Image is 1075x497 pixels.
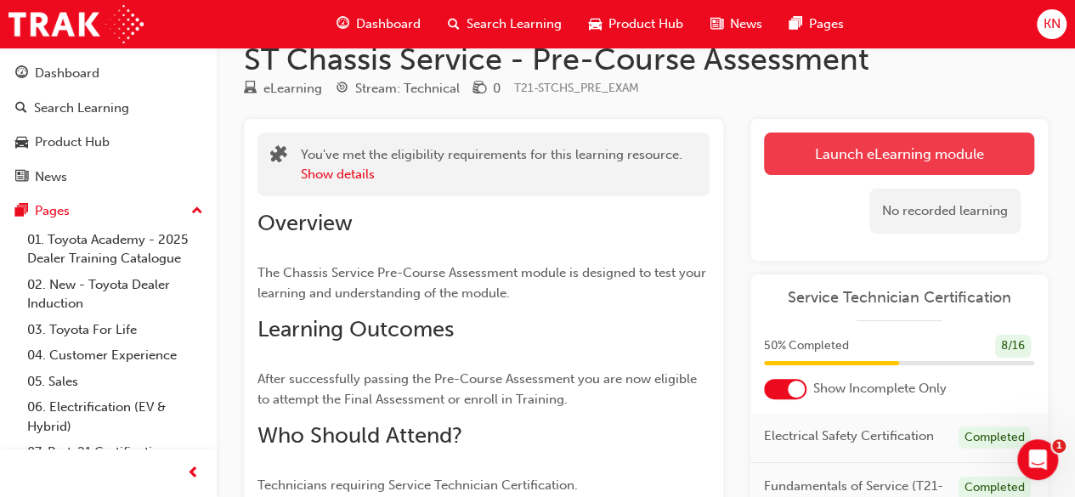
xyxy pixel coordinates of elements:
span: Search Learning [467,14,562,34]
a: 02. New - Toyota Dealer Induction [20,272,210,317]
span: money-icon [473,82,486,97]
span: target-icon [336,82,348,97]
span: Show Incomplete Only [813,379,947,398]
div: Stream: Technical [355,79,460,99]
div: Completed [959,426,1031,449]
div: You've met the eligibility requirements for this learning resource. [301,145,682,184]
a: 05. Sales [20,369,210,395]
a: Product Hub [7,127,210,158]
div: Pages [35,201,70,221]
span: Who Should Attend? [257,422,462,449]
a: Dashboard [7,58,210,89]
button: Pages [7,195,210,227]
a: pages-iconPages [776,7,857,42]
a: search-iconSearch Learning [434,7,575,42]
span: Electrical Safety Certification [764,426,934,446]
a: guage-iconDashboard [323,7,434,42]
span: 1 [1052,439,1066,453]
div: No recorded learning [869,189,1021,234]
span: Dashboard [356,14,421,34]
span: pages-icon [789,14,802,35]
div: eLearning [263,79,322,99]
div: 0 [493,79,501,99]
span: news-icon [15,170,28,185]
span: puzzle-icon [270,147,287,167]
span: KN [1043,14,1060,34]
span: Product Hub [608,14,683,34]
a: News [7,161,210,193]
span: After successfully passing the Pre-Course Assessment you are now eligible to attempt the Final As... [257,371,700,407]
a: 01. Toyota Academy - 2025 Dealer Training Catalogue [20,227,210,272]
a: Search Learning [7,93,210,124]
img: Trak [8,5,144,43]
div: Search Learning [34,99,129,118]
span: guage-icon [337,14,349,35]
span: Overview [257,210,353,236]
a: Launch eLearning module [764,133,1034,175]
span: car-icon [15,135,28,150]
span: News [730,14,762,34]
a: 03. Toyota For Life [20,317,210,343]
div: Price [473,78,501,99]
a: Service Technician Certification [764,288,1034,308]
button: Show details [301,165,375,184]
iframe: Intercom live chat [1017,439,1058,480]
span: guage-icon [15,66,28,82]
a: news-iconNews [697,7,776,42]
span: car-icon [589,14,602,35]
span: learningResourceType_ELEARNING-icon [244,82,257,97]
span: 50 % Completed [764,336,849,356]
span: search-icon [448,14,460,35]
a: 07. Parts21 Certification [20,439,210,466]
span: Technicians requiring Service Technician Certification. [257,477,578,493]
div: Stream [336,78,460,99]
a: car-iconProduct Hub [575,7,697,42]
a: 04. Customer Experience [20,342,210,369]
h1: ST Chassis Service - Pre-Course Assessment [244,41,1048,78]
button: DashboardSearch LearningProduct HubNews [7,54,210,195]
span: up-icon [191,200,203,223]
span: The Chassis Service Pre-Course Assessment module is designed to test your learning and understand... [257,265,710,301]
div: Product Hub [35,133,110,152]
span: Learning resource code [514,81,639,95]
div: 8 / 16 [995,335,1031,358]
span: Pages [809,14,844,34]
div: Dashboard [35,64,99,83]
a: 06. Electrification (EV & Hybrid) [20,394,210,439]
div: Type [244,78,322,99]
span: Learning Outcomes [257,316,454,342]
span: prev-icon [187,463,200,484]
span: pages-icon [15,204,28,219]
div: News [35,167,67,187]
button: KN [1037,9,1067,39]
span: news-icon [710,14,723,35]
span: search-icon [15,101,27,116]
